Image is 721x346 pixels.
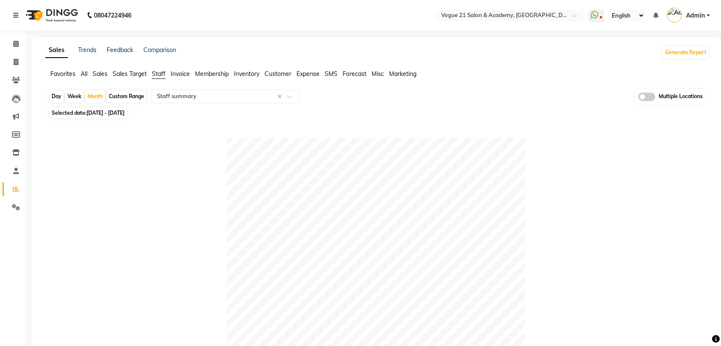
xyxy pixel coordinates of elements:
[85,90,105,102] div: Month
[663,47,709,58] button: Generate Report
[265,70,291,78] span: Customer
[389,70,416,78] span: Marketing
[234,70,259,78] span: Inventory
[78,46,96,54] a: Trends
[93,70,108,78] span: Sales
[49,90,64,102] div: Day
[113,70,147,78] span: Sales Target
[49,108,127,118] span: Selected date:
[81,70,87,78] span: All
[277,92,285,101] span: Clear all
[65,90,84,102] div: Week
[343,70,366,78] span: Forecast
[87,110,125,116] span: [DATE] - [DATE]
[325,70,337,78] span: SMS
[143,46,176,54] a: Comparison
[107,46,133,54] a: Feedback
[22,3,80,27] img: logo
[195,70,229,78] span: Membership
[94,3,131,27] b: 08047224946
[372,70,384,78] span: Misc
[50,70,76,78] span: Favorites
[667,8,682,23] img: Admin
[171,70,190,78] span: Invoice
[659,93,703,101] span: Multiple Locations
[107,90,146,102] div: Custom Range
[297,70,320,78] span: Expense
[45,43,68,58] a: Sales
[686,11,705,20] span: Admin
[152,70,166,78] span: Staff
